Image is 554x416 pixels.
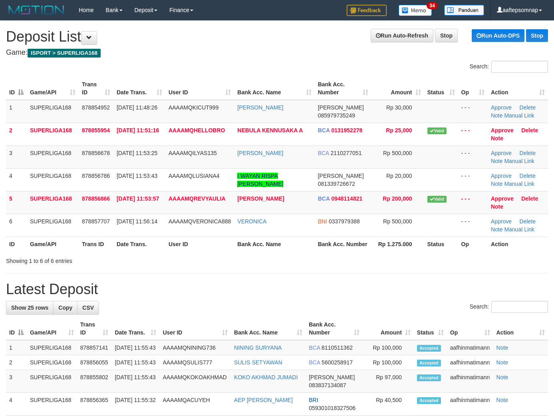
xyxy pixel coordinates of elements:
th: ID: activate to sort column descending [6,77,27,100]
span: Accepted [417,397,441,404]
span: Show 25 rows [11,305,48,311]
span: [DATE] 11:56:14 [117,218,157,225]
td: SUPERLIGA168 [27,370,77,393]
td: aafhinmatimann [447,340,493,355]
th: Action: activate to sort column ascending [493,317,548,340]
span: Accepted [417,374,441,381]
td: [DATE] 11:55:43 [111,340,159,355]
th: Bank Acc. Number: activate to sort column ascending [315,77,372,100]
a: Delete [520,218,536,225]
a: VERONICA [237,218,266,225]
td: SUPERLIGA168 [27,355,77,370]
th: Status: activate to sort column ascending [414,317,447,340]
td: - - - [458,191,488,214]
a: Note [491,112,503,119]
td: [DATE] 11:55:43 [111,355,159,370]
td: SUPERLIGA168 [27,123,79,145]
a: Delete [521,127,538,133]
span: [DATE] 11:48:26 [117,104,157,111]
a: [PERSON_NAME] [237,150,283,156]
th: Bank Acc. Name [234,237,314,251]
td: - - - [458,168,488,191]
td: AAAAMQNINING736 [159,340,231,355]
a: Approve [491,127,514,133]
input: Search: [491,301,548,313]
td: 5 [6,191,27,214]
td: Rp 100,000 [363,340,414,355]
a: Note [491,158,503,164]
td: Rp 100,000 [363,355,414,370]
th: Date Trans. [113,237,165,251]
h4: Game: [6,49,548,57]
span: Copy 8110511362 to clipboard [322,344,353,351]
td: 3 [6,145,27,168]
span: BCA [309,359,320,366]
input: Search: [491,61,548,73]
span: 878856866 [82,195,110,202]
a: Note [491,181,503,187]
span: AAAAMQKICUT999 [169,104,218,111]
a: Approve [491,173,512,179]
span: Copy 0131952278 to clipboard [331,127,362,133]
td: - - - [458,214,488,237]
a: Delete [520,150,536,156]
div: Showing 1 to 6 of 6 entries [6,254,225,265]
td: 1 [6,340,27,355]
span: Copy 5600258917 to clipboard [322,359,353,366]
th: User ID: activate to sort column ascending [165,77,234,100]
td: - - - [458,123,488,145]
span: BCA [309,344,320,351]
th: Trans ID: activate to sort column ascending [79,77,113,100]
td: [DATE] 11:55:32 [111,393,159,416]
a: Stop [526,29,548,42]
span: Rp 30,000 [386,104,412,111]
td: 1 [6,100,27,123]
th: User ID: activate to sort column ascending [159,317,231,340]
span: ISPORT > SUPERLIGA168 [28,49,101,58]
span: Rp 200,000 [383,195,412,202]
th: Status: activate to sort column ascending [424,77,458,100]
td: 4 [6,393,27,416]
th: Bank Acc. Number: activate to sort column ascending [306,317,363,340]
a: Run Auto-DPS [472,29,524,42]
a: Note [496,374,508,380]
img: Feedback.jpg [347,5,387,16]
a: NEBULA KENNUSAKA A [237,127,303,133]
th: Amount: activate to sort column ascending [363,317,414,340]
th: Rp 1.275.000 [371,237,424,251]
td: - - - [458,100,488,123]
th: Amount: activate to sort column ascending [371,77,424,100]
a: Approve [491,218,512,225]
span: [DATE] 11:53:25 [117,150,157,156]
span: AAAAMQLUSIANA4 [169,173,220,179]
td: SUPERLIGA168 [27,168,79,191]
th: Bank Acc. Name: activate to sort column ascending [234,77,314,100]
a: Note [496,344,508,351]
img: MOTION_logo.png [6,4,67,16]
a: Approve [491,195,514,202]
th: Status [424,237,458,251]
td: aafhinmatimann [447,393,493,416]
span: Copy 0948114821 to clipboard [331,195,362,202]
td: 6 [6,214,27,237]
a: Note [491,203,503,210]
td: 4 [6,168,27,191]
span: Copy 085979735249 to clipboard [318,112,355,119]
td: AAAAMQKOKOAKHMAD [159,370,231,393]
a: Approve [491,104,512,111]
a: I WAYAN RISPA [PERSON_NAME] [237,173,283,187]
span: Copy 083837134087 to clipboard [309,382,346,388]
th: Game/API: activate to sort column ascending [27,77,79,100]
td: Rp 97,000 [363,370,414,393]
span: Valid transaction [427,127,447,134]
th: User ID [165,237,234,251]
td: aafhinmatimann [447,355,493,370]
td: 878855802 [77,370,112,393]
span: BRI [309,397,318,403]
td: aafhinmatimann [447,370,493,393]
span: Rp 500,000 [383,218,412,225]
span: BCA [318,127,330,133]
a: Note [491,135,503,141]
h1: Latest Deposit [6,281,548,297]
span: Accepted [417,345,441,352]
